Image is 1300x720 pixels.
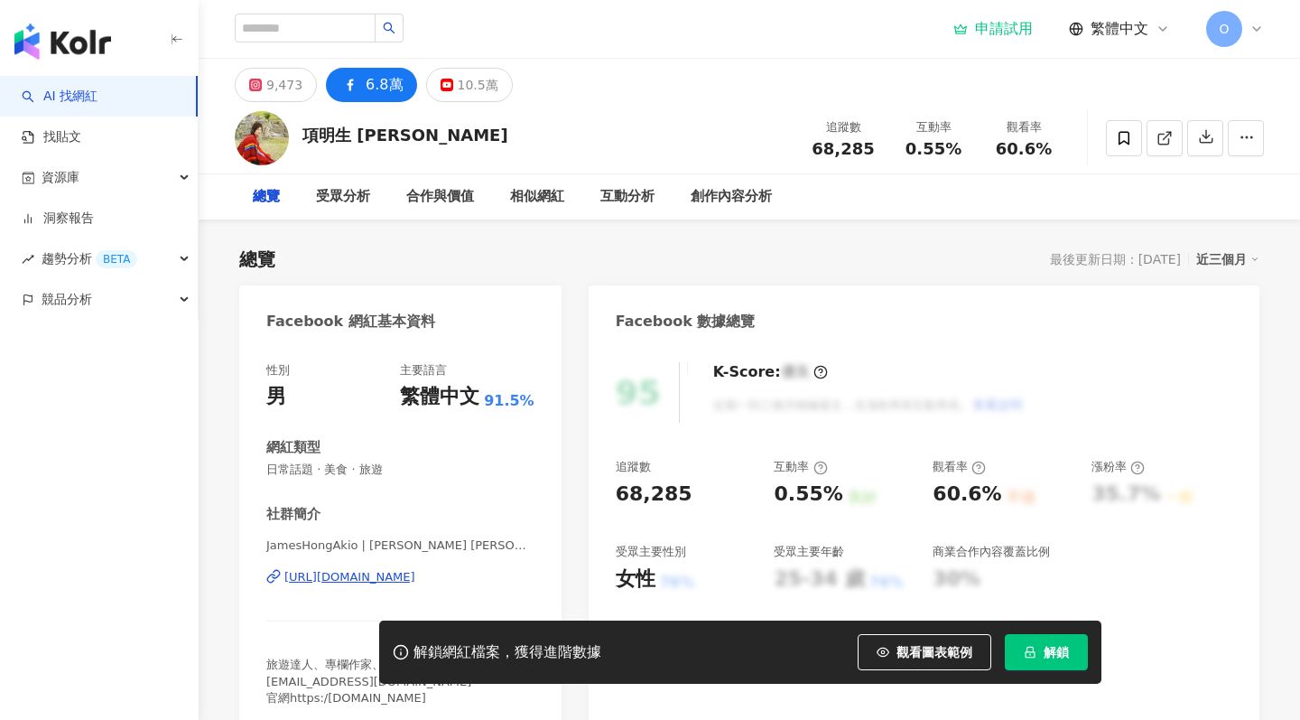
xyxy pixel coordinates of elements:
div: 受眾主要年齡 [774,544,844,560]
span: 日常話題 · 美食 · 旅遊 [266,462,534,478]
div: 性別 [266,362,290,379]
div: 追蹤數 [616,459,651,475]
span: JamesHongAkio | [PERSON_NAME] [PERSON_NAME] | JamesHongAkio [266,538,534,554]
div: BETA [96,250,137,268]
div: K-Score : [713,362,828,382]
div: 互動率 [899,118,968,136]
div: 漲粉率 [1091,459,1145,475]
button: 解鎖 [1005,634,1088,670]
a: [URL][DOMAIN_NAME] [266,569,534,585]
div: 68,285 [616,481,692,509]
div: 網紅類型 [266,438,320,457]
div: 9,473 [266,72,302,98]
div: [URL][DOMAIN_NAME] [284,569,415,585]
div: 受眾分析 [316,186,370,208]
div: 項明生 [PERSON_NAME] [302,124,508,146]
div: 男 [266,383,286,411]
span: 趨勢分析 [42,238,137,279]
span: rise [22,253,34,266]
span: lock [1024,646,1036,659]
div: 主要語言 [400,362,447,379]
span: 0.55% [905,140,961,158]
div: 商業合作內容覆蓋比例 [933,544,1050,560]
img: KOL Avatar [235,111,289,165]
div: 解鎖網紅檔案，獲得進階數據 [413,643,601,662]
a: 找貼文 [22,128,81,146]
div: 60.6% [933,481,1001,509]
a: searchAI 找網紅 [22,88,97,106]
div: 觀看率 [989,118,1058,136]
div: 最後更新日期：[DATE] [1050,252,1181,266]
div: Facebook 數據總覽 [616,312,756,332]
div: Facebook 網紅基本資料 [266,312,435,332]
div: 社群簡介 [266,505,320,524]
div: 合作與價值 [406,186,474,208]
div: 追蹤數 [809,118,877,136]
img: logo [14,23,111,60]
button: 10.5萬 [426,68,513,102]
a: 申請試用 [953,20,1033,38]
span: 60.6% [996,140,1052,158]
div: 受眾主要性別 [616,544,686,560]
span: 觀看圖表範例 [896,645,972,659]
span: 繁體中文 [1091,19,1148,39]
div: 創作內容分析 [691,186,772,208]
span: 68,285 [812,139,874,158]
div: 女性 [616,566,655,594]
span: O [1219,19,1229,39]
div: 6.8萬 [366,72,403,98]
div: 觀看率 [933,459,986,475]
div: 互動分析 [600,186,655,208]
span: 資源庫 [42,157,79,198]
div: 繁體中文 [400,383,479,411]
div: 互動率 [774,459,827,475]
div: 總覽 [239,247,275,272]
div: 總覽 [253,186,280,208]
button: 觀看圖表範例 [858,634,991,670]
span: 解鎖 [1044,645,1069,659]
span: 競品分析 [42,279,92,320]
span: search [383,22,395,34]
div: 10.5萬 [458,72,498,98]
div: 近三個月 [1196,248,1259,271]
button: 9,473 [235,68,317,102]
div: 0.55% [774,481,842,509]
span: 旅遊達人、專欄作家、節目主持 || [EMAIL_ADDRESS][DOMAIN_NAME] 官網https:/[DOMAIN_NAME] [266,658,471,704]
span: 91.5% [484,391,534,411]
a: 洞察報告 [22,210,94,228]
div: 相似網紅 [510,186,564,208]
button: 6.8萬 [326,68,416,102]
